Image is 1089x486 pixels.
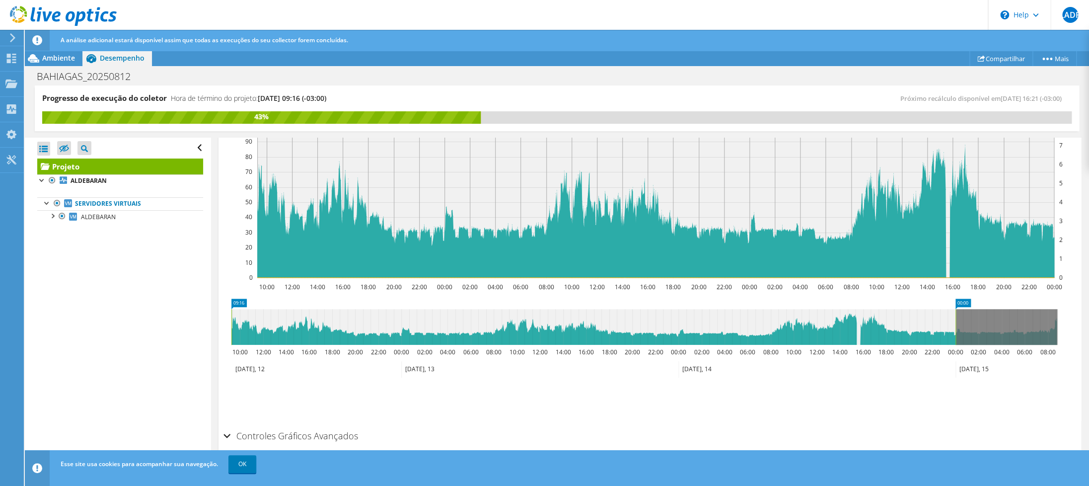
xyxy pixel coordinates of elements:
text: 20:00 [348,348,363,356]
text: 30 [245,228,252,237]
a: OK [228,455,256,473]
span: Esse site usa cookies para acompanhar sua navegação. [61,460,218,468]
text: 00:00 [742,283,757,291]
text: 18:00 [665,283,681,291]
text: 16:00 [856,348,871,356]
text: 12:00 [256,348,271,356]
span: LADP [1062,7,1078,23]
text: 20:00 [691,283,707,291]
text: 06:00 [513,283,528,291]
text: 1 [1059,254,1063,263]
text: 06:00 [1017,348,1032,356]
text: 22:00 [412,283,427,291]
text: 16:00 [335,283,351,291]
text: 10:00 [259,283,275,291]
text: 5 [1059,179,1063,187]
span: A análise adicional estará disponível assim que todas as execuções do seu collector forem concluí... [61,36,348,44]
text: 16:00 [945,283,960,291]
b: ALDEBARAN [71,176,107,185]
text: 3 [1059,217,1063,225]
text: 14:00 [920,283,935,291]
text: 20:00 [625,348,640,356]
text: 10:00 [564,283,580,291]
text: 08:00 [844,283,859,291]
text: 14:00 [279,348,294,356]
text: 06:00 [818,283,833,291]
text: 6 [1059,160,1063,168]
text: 16:00 [640,283,655,291]
text: 04:00 [488,283,503,291]
text: 20:00 [996,283,1012,291]
text: 04:00 [717,348,732,356]
text: 06:00 [740,348,755,356]
text: 22:00 [717,283,732,291]
text: 80 [245,153,252,161]
text: 14:00 [615,283,630,291]
text: 14:00 [832,348,848,356]
a: Servidores virtuais [37,197,203,210]
text: 00:00 [948,348,963,356]
text: 00:00 [1047,283,1062,291]
text: 20:00 [386,283,402,291]
text: 22:00 [648,348,663,356]
a: Compartilhar [969,51,1033,66]
text: 10:00 [869,283,884,291]
text: 20 [245,243,252,251]
text: 12:00 [532,348,548,356]
span: Ambiente [42,53,75,63]
text: 7 [1059,141,1063,150]
span: Desempenho [100,53,145,63]
text: 12:00 [285,283,300,291]
span: Próximo recálculo disponível em [900,94,1067,103]
text: 04:00 [440,348,455,356]
text: 08:00 [763,348,779,356]
text: 14:00 [556,348,571,356]
text: 18:00 [970,283,986,291]
text: 12:00 [589,283,605,291]
h1: BAHIAGAS_20250812 [32,71,146,82]
a: Projeto [37,159,203,174]
div: 43% [42,111,481,122]
text: 10:00 [509,348,525,356]
text: 06:00 [463,348,479,356]
span: [DATE] 16:21 (-03:00) [1001,94,1062,103]
text: 0 [249,273,253,282]
text: 12:00 [894,283,910,291]
text: 50 [245,198,252,206]
text: 70 [245,167,252,176]
text: 12:00 [809,348,825,356]
text: 18:00 [878,348,894,356]
text: 16:00 [579,348,594,356]
text: 16:00 [301,348,317,356]
text: 10:00 [786,348,801,356]
a: ALDEBARAN [37,210,203,223]
text: 04:00 [994,348,1010,356]
text: 04:00 [793,283,808,291]
text: 02:00 [767,283,783,291]
a: ALDEBARAN [37,174,203,187]
text: 02:00 [694,348,710,356]
text: 00:00 [671,348,686,356]
text: 08:00 [1040,348,1056,356]
text: 00:00 [394,348,409,356]
text: 90 [245,137,252,146]
text: 14:00 [310,283,325,291]
text: 10:00 [232,348,248,356]
text: 20:00 [902,348,917,356]
svg: \n [1000,10,1009,19]
text: 4 [1059,198,1063,206]
span: [DATE] 09:16 (-03:00) [258,93,326,103]
h2: Controles Gráficos Avançados [223,426,358,446]
text: 2 [1059,236,1063,244]
text: 60 [245,183,252,191]
text: 10 [245,258,252,267]
span: ALDEBARAN [81,213,116,221]
text: 02:00 [417,348,433,356]
text: 18:00 [361,283,376,291]
text: 22:00 [925,348,940,356]
a: Mais [1032,51,1077,66]
text: 22:00 [371,348,386,356]
text: 0 [1059,273,1063,282]
h4: Hora de término do projeto: [171,93,326,104]
text: 18:00 [325,348,340,356]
